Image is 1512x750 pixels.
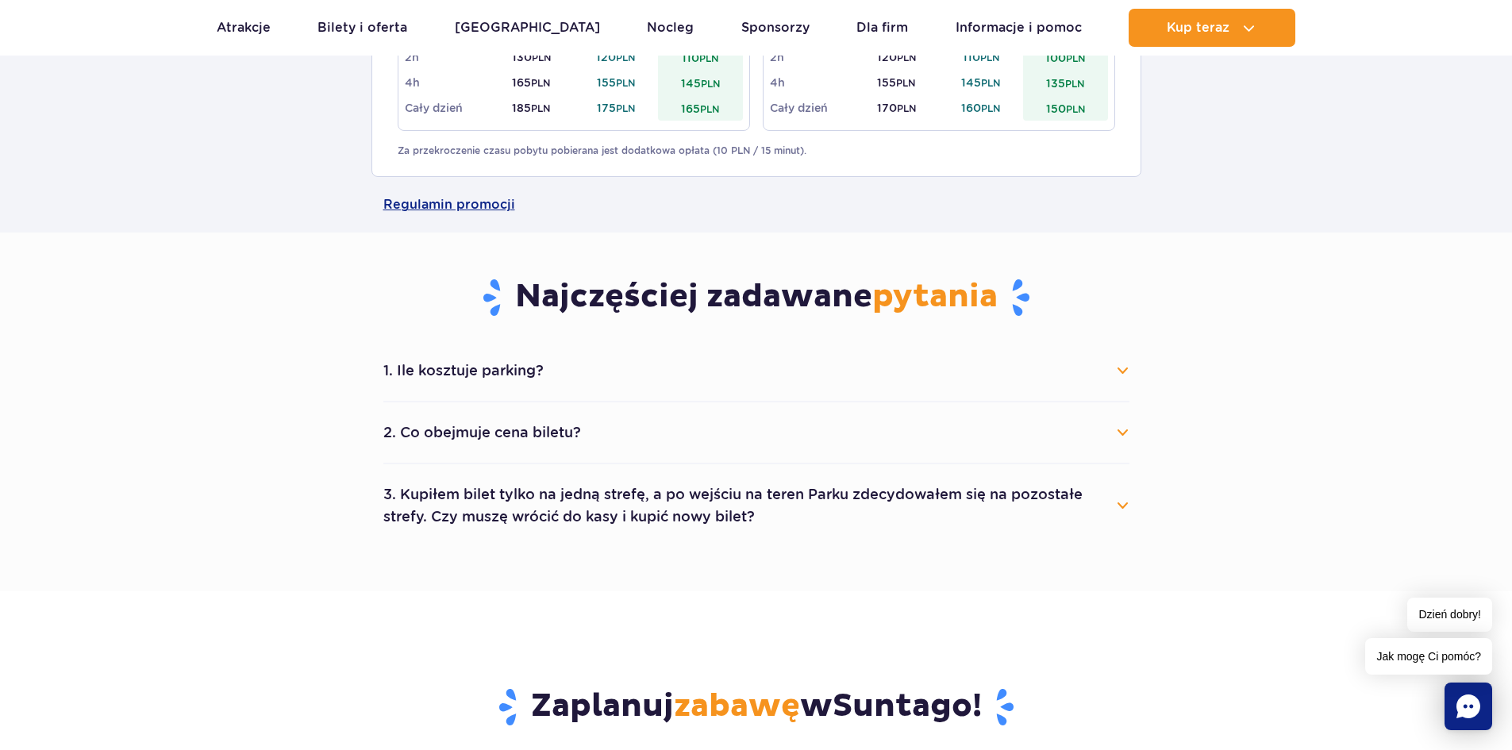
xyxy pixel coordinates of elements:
[980,52,999,63] small: PLN
[1445,683,1492,730] div: Chat
[770,44,855,70] td: 2h
[574,70,659,95] td: 155
[489,95,574,121] td: 185
[383,177,1129,233] a: Regulamin promocji
[647,9,694,47] a: Nocleg
[770,95,855,121] td: Cały dzień
[897,102,916,114] small: PLN
[981,77,1000,89] small: PLN
[383,277,1129,318] h3: Najczęściej zadawane
[956,9,1082,47] a: Informacje i pomoc
[1023,44,1108,70] td: 100
[383,415,1129,450] button: 2. Co obejmuje cena biletu?
[532,52,551,63] small: PLN
[1066,103,1085,115] small: PLN
[658,95,743,121] td: 165
[455,9,600,47] a: [GEOGRAPHIC_DATA]
[1066,52,1085,64] small: PLN
[854,70,939,95] td: 155
[1065,78,1084,90] small: PLN
[574,95,659,121] td: 175
[872,277,998,317] span: pytania
[856,9,908,47] a: Dla firm
[699,52,718,64] small: PLN
[1407,598,1492,632] span: Dzień dobry!
[383,477,1129,534] button: 3. Kupiłem bilet tylko na jedną strefę, a po wejściu na teren Parku zdecydowałem się na pozostałe...
[531,102,550,114] small: PLN
[398,144,1115,158] p: Za przekroczenie czasu pobytu pobierana jest dodatkowa opłata (10 PLN / 15 minut).
[1129,9,1295,47] button: Kup teraz
[405,95,490,121] td: Cały dzień
[1023,70,1108,95] td: 135
[658,70,743,95] td: 145
[1023,95,1108,121] td: 150
[896,77,915,89] small: PLN
[939,70,1024,95] td: 145
[939,95,1024,121] td: 160
[616,52,635,63] small: PLN
[1167,21,1229,35] span: Kup teraz
[616,102,635,114] small: PLN
[531,77,550,89] small: PLN
[383,353,1129,388] button: 1. Ile kosztuje parking?
[1365,638,1492,675] span: Jak mogę Ci pomóc?
[981,102,1000,114] small: PLN
[939,44,1024,70] td: 110
[405,70,490,95] td: 4h
[317,9,407,47] a: Bilety i oferta
[217,9,271,47] a: Atrakcje
[574,44,659,70] td: 120
[854,95,939,121] td: 170
[405,44,490,70] td: 2h
[658,44,743,70] td: 110
[489,70,574,95] td: 165
[616,77,635,89] small: PLN
[741,9,810,47] a: Sponsorzy
[700,103,719,115] small: PLN
[897,52,916,63] small: PLN
[291,687,1221,728] h2: Zaplanuj w !
[489,44,574,70] td: 130
[770,70,855,95] td: 4h
[701,78,720,90] small: PLN
[674,687,800,726] span: zabawę
[833,687,972,726] span: Suntago
[854,44,939,70] td: 120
